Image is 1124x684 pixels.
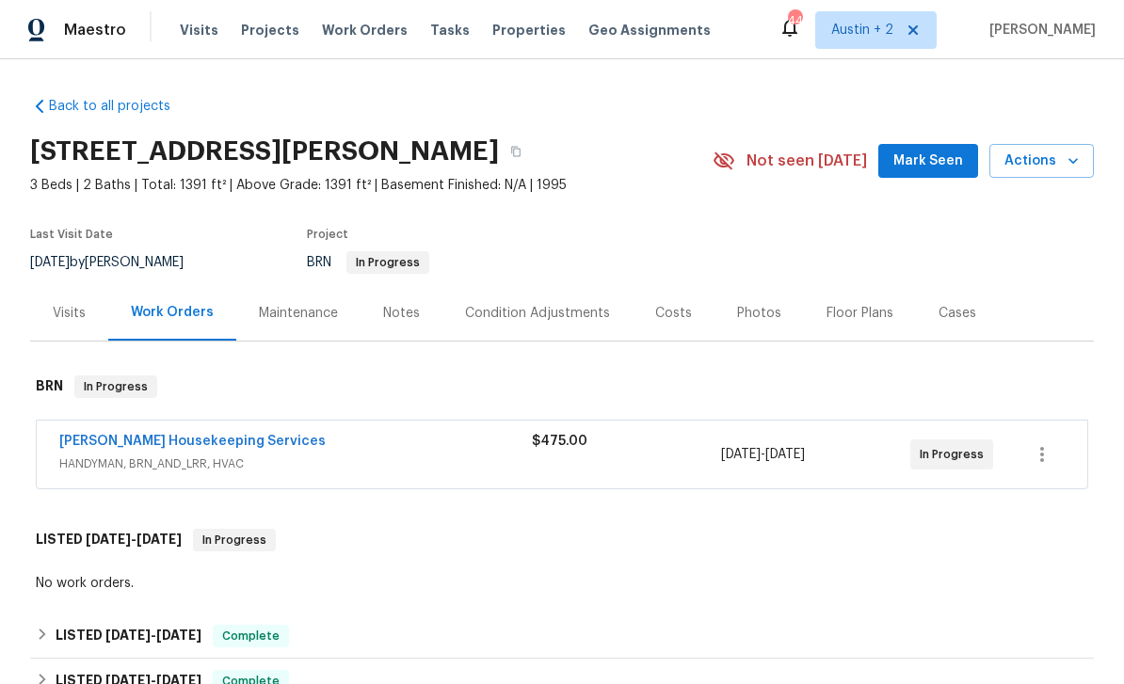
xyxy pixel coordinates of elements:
div: Condition Adjustments [465,304,610,323]
span: Actions [1004,150,1079,173]
div: LISTED [DATE]-[DATE]In Progress [30,510,1094,570]
div: BRN In Progress [30,357,1094,417]
span: [DATE] [765,448,805,461]
div: Cases [939,304,976,323]
span: [DATE] [136,533,182,546]
div: Notes [383,304,420,323]
span: [DATE] [105,628,151,642]
span: BRN [307,256,429,269]
span: In Progress [348,257,427,268]
span: Projects [241,21,299,40]
span: Visits [180,21,218,40]
h6: BRN [36,375,63,398]
button: Mark Seen [878,144,978,179]
span: [DATE] [156,628,201,642]
div: Visits [53,304,86,323]
span: In Progress [920,445,991,464]
a: [PERSON_NAME] Housekeeping Services [59,435,326,448]
span: Tasks [430,24,470,37]
h2: [STREET_ADDRESS][PERSON_NAME] [30,142,499,161]
span: Work Orders [322,21,408,40]
span: In Progress [76,377,155,396]
span: - [105,628,201,642]
div: Floor Plans [827,304,893,323]
span: Last Visit Date [30,229,113,240]
a: Back to all projects [30,97,211,116]
span: 3 Beds | 2 Baths | Total: 1391 ft² | Above Grade: 1391 ft² | Basement Finished: N/A | 1995 [30,176,713,195]
div: 44 [788,11,801,30]
span: - [721,445,805,464]
div: Work Orders [131,303,214,322]
span: Complete [215,627,287,645]
div: Costs [655,304,692,323]
span: [PERSON_NAME] [982,21,1096,40]
span: [DATE] [86,533,131,546]
div: LISTED [DATE]-[DATE]Complete [30,613,1094,659]
span: Geo Assignments [588,21,711,40]
span: Not seen [DATE] [747,151,867,170]
h6: LISTED [36,529,182,551]
span: Properties [492,21,566,40]
div: Maintenance [259,304,338,323]
span: Project [307,229,348,240]
span: Mark Seen [893,150,963,173]
span: Austin + 2 [831,21,893,40]
button: Copy Address [499,135,533,168]
span: HANDYMAN, BRN_AND_LRR, HVAC [59,454,532,473]
span: $475.00 [532,435,587,448]
h6: LISTED [56,625,201,647]
span: [DATE] [30,256,70,269]
button: Actions [989,144,1094,179]
span: - [86,533,182,546]
span: In Progress [195,531,274,549]
div: Photos [737,304,781,323]
span: [DATE] [721,448,761,461]
div: by [PERSON_NAME] [30,251,206,274]
span: Maestro [64,21,126,40]
div: No work orders. [36,574,1088,593]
